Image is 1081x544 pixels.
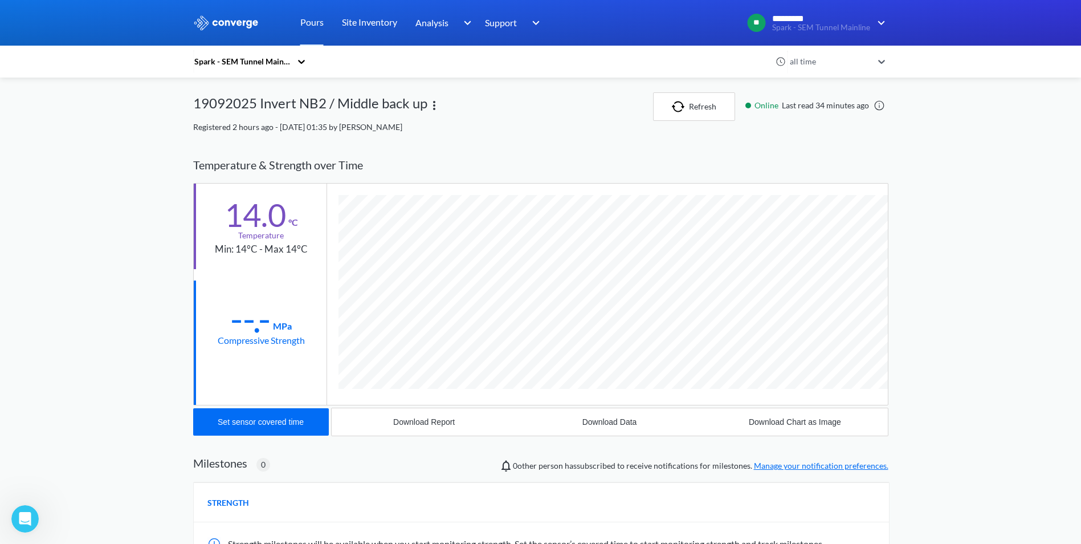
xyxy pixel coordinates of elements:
[427,99,441,112] img: more.svg
[525,16,543,30] img: downArrow.svg
[193,147,888,183] div: Temperature & Strength over Time
[9,191,187,289] div: You’ll get replies here and in your email:✉️[PERSON_NAME][EMAIL_ADDRESS][PERSON_NAME][DOMAIN_NAME...
[332,408,517,436] button: Download Report
[582,417,637,427] div: Download Data
[11,328,217,338] div: Waiting for a teammate
[193,55,291,68] div: Spark - SEM Tunnel Mainline
[672,101,689,112] img: icon-refresh.svg
[193,408,329,436] button: Set sensor covered time
[9,123,219,138] div: [DATE]
[10,350,218,369] textarea: Message…
[32,6,51,25] div: Profile image for Greg
[54,374,63,383] button: Upload attachment
[18,198,178,254] div: You’ll get replies here and in your email: ✉️
[749,417,841,427] div: Download Chart as Image
[702,408,887,436] button: Download Chart as Image
[200,5,221,25] div: Close
[225,201,286,229] div: 14.0
[653,92,735,121] button: Refresh
[9,138,219,172] div: Susan says…
[193,456,247,470] h2: Milestones
[7,5,29,26] button: go back
[772,23,870,32] span: Spark - SEM Tunnel Mainline
[18,259,178,282] div: The team will reply as soon as they can.
[218,417,304,427] div: Set sensor covered time
[215,242,308,257] div: Min: 14°C - Max 14°C
[64,328,73,338] div: Profile image for Greg
[787,55,872,68] div: all time
[393,417,455,427] div: Download Report
[72,374,81,383] button: Start recording
[11,505,39,533] iframe: Intercom live chat
[485,15,517,30] span: Support
[754,99,782,112] span: Online
[218,333,305,347] div: Compressive Strength
[517,408,702,436] button: Download Data
[193,122,402,132] span: Registered 2 hours ago - [DATE] 01:35 by [PERSON_NAME]
[18,221,173,252] b: [PERSON_NAME][EMAIL_ADDRESS][PERSON_NAME][DOMAIN_NAME]
[261,458,266,471] span: 0
[36,374,45,383] button: Gif picker
[456,16,474,30] img: downArrow.svg
[513,460,888,472] span: person has subscribed to receive notifications for milestones.
[18,84,178,107] div: Hi 😀 Have a look around! Let us know if you have any questions.
[513,461,537,470] span: 0 other
[415,15,448,30] span: Analysis
[149,138,219,163] div: Node is offlie
[207,497,249,509] span: STRENGTH
[9,78,219,123] div: Converge says…
[55,6,98,14] h1: Converge
[9,78,187,113] div: Hi 😀 Have a look around! Let us know if you have any questions.
[18,374,27,383] button: Emoji picker
[754,461,888,470] a: Manage your notification preferences.
[193,15,259,30] img: logo_ewhite.svg
[64,14,133,26] p: As soon as we can
[178,5,200,26] button: Home
[230,305,271,333] div: --.-
[740,99,888,112] div: Last read 34 minutes ago
[193,92,427,121] div: 19092025 Invert NB2 / Middle back up
[499,459,513,473] img: notifications-icon.svg
[870,16,888,30] img: downArrow.svg
[9,181,219,182] div: New messages divider
[158,145,210,156] div: Node is offlie
[238,229,284,242] div: Temperature
[776,56,786,67] img: icon-clock.svg
[9,191,219,314] div: Operator says…
[18,291,88,298] div: Operator • 53m ago
[195,369,214,387] button: Send a message…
